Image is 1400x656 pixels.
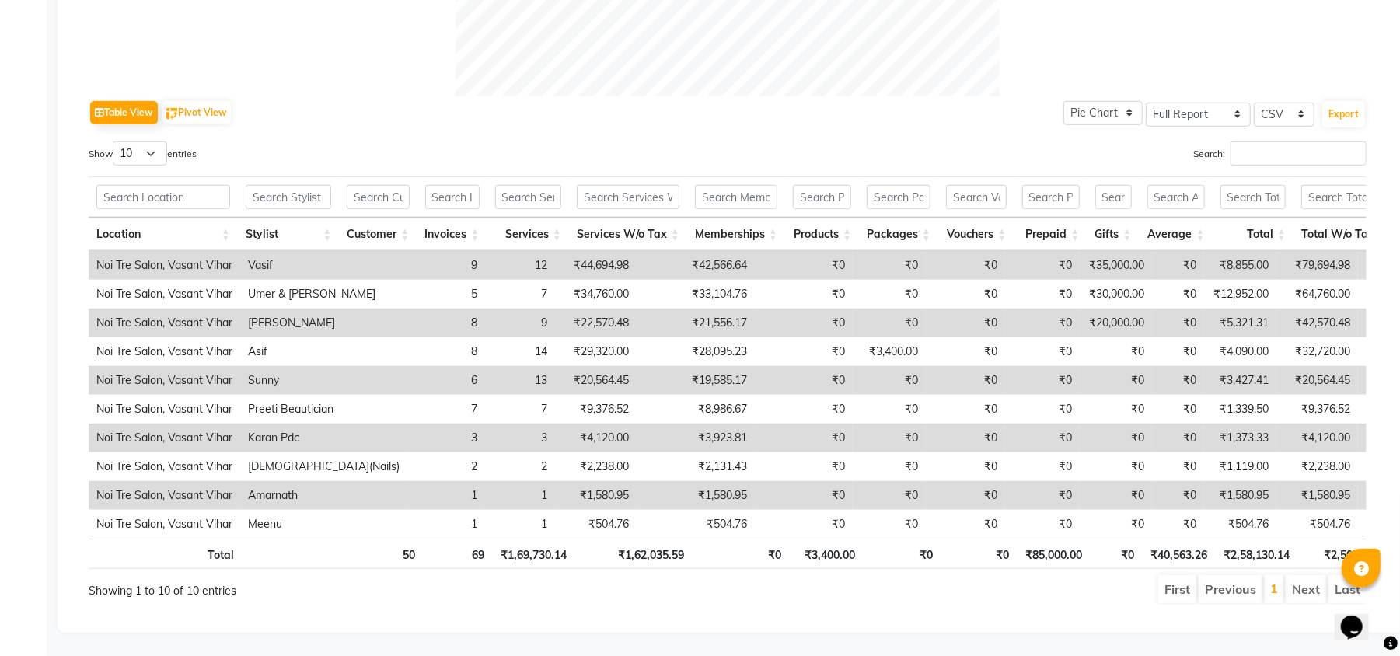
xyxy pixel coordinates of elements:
[1017,539,1090,569] th: ₹85,000.00
[240,366,407,395] td: Sunny
[1152,280,1204,309] td: ₹0
[1140,218,1213,251] th: Average: activate to sort column ascending
[1204,309,1276,337] td: ₹5,321.31
[485,481,555,510] td: 1
[938,218,1014,251] th: Vouchers: activate to sort column ascending
[755,395,853,424] td: ₹0
[345,539,423,569] th: 50
[425,185,480,209] input: Search Invoices
[853,309,926,337] td: ₹0
[555,424,637,452] td: ₹4,120.00
[867,185,930,209] input: Search Packages
[941,539,1016,569] th: ₹0
[1270,581,1278,596] a: 1
[485,251,555,280] td: 12
[1152,395,1204,424] td: ₹0
[926,452,1005,481] td: ₹0
[339,218,417,251] th: Customer: activate to sort column ascending
[240,481,407,510] td: Amarnath
[1204,366,1276,395] td: ₹3,427.41
[1276,366,1358,395] td: ₹20,564.45
[1080,452,1152,481] td: ₹0
[1005,251,1080,280] td: ₹0
[89,510,240,539] td: Noi Tre Salon, Vasant Vihar
[853,251,926,280] td: ₹0
[89,280,240,309] td: Noi Tre Salon, Vasant Vihar
[1322,101,1365,127] button: Export
[1276,395,1358,424] td: ₹9,376.52
[1080,395,1152,424] td: ₹0
[1301,185,1387,209] input: Search Total W/o Tax
[926,366,1005,395] td: ₹0
[555,510,637,539] td: ₹504.76
[1152,452,1204,481] td: ₹0
[755,337,853,366] td: ₹0
[1005,309,1080,337] td: ₹0
[637,510,755,539] td: ₹504.76
[495,185,561,209] input: Search Services
[1080,510,1152,539] td: ₹0
[407,280,485,309] td: 5
[637,251,755,280] td: ₹42,566.64
[246,185,332,209] input: Search Stylist
[485,309,555,337] td: 9
[637,337,755,366] td: ₹28,095.23
[555,452,637,481] td: ₹2,238.00
[1142,539,1215,569] th: ₹40,563.26
[853,395,926,424] td: ₹0
[926,280,1005,309] td: ₹0
[407,452,485,481] td: 2
[407,337,485,366] td: 8
[485,395,555,424] td: 7
[555,366,637,395] td: ₹20,564.45
[1152,481,1204,510] td: ₹0
[1204,395,1276,424] td: ₹1,339.50
[755,481,853,510] td: ₹0
[347,185,409,209] input: Search Customer
[926,424,1005,452] td: ₹0
[89,395,240,424] td: Noi Tre Salon, Vasant Vihar
[1152,510,1204,539] td: ₹0
[555,337,637,366] td: ₹29,320.00
[555,309,637,337] td: ₹22,570.48
[755,251,853,280] td: ₹0
[423,539,493,569] th: 69
[755,309,853,337] td: ₹0
[1152,424,1204,452] td: ₹0
[1080,481,1152,510] td: ₹0
[926,337,1005,366] td: ₹0
[1276,337,1358,366] td: ₹32,720.00
[555,395,637,424] td: ₹9,376.52
[1080,366,1152,395] td: ₹0
[89,574,608,599] div: Showing 1 to 10 of 10 entries
[555,251,637,280] td: ₹44,694.98
[240,251,407,280] td: Vasif
[1080,309,1152,337] td: ₹20,000.00
[637,395,755,424] td: ₹8,986.67
[1276,481,1358,510] td: ₹1,580.95
[695,185,777,209] input: Search Memberships
[492,539,574,569] th: ₹1,69,730.14
[1204,280,1276,309] td: ₹12,952.00
[789,539,863,569] th: ₹3,400.00
[407,424,485,452] td: 3
[89,309,240,337] td: Noi Tre Salon, Vasant Vihar
[485,280,555,309] td: 7
[637,309,755,337] td: ₹21,556.17
[240,395,407,424] td: Preeti Beautician
[1014,218,1088,251] th: Prepaid: activate to sort column ascending
[1204,424,1276,452] td: ₹1,373.33
[1276,452,1358,481] td: ₹2,238.00
[89,424,240,452] td: Noi Tre Salon, Vasant Vihar
[240,309,407,337] td: [PERSON_NAME]
[755,424,853,452] td: ₹0
[859,218,938,251] th: Packages: activate to sort column ascending
[926,251,1005,280] td: ₹0
[487,218,569,251] th: Services: activate to sort column ascending
[1204,337,1276,366] td: ₹4,090.00
[637,280,755,309] td: ₹33,104.76
[569,218,687,251] th: Services W/o Tax: activate to sort column ascending
[1152,309,1204,337] td: ₹0
[555,481,637,510] td: ₹1,580.95
[637,452,755,481] td: ₹2,131.43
